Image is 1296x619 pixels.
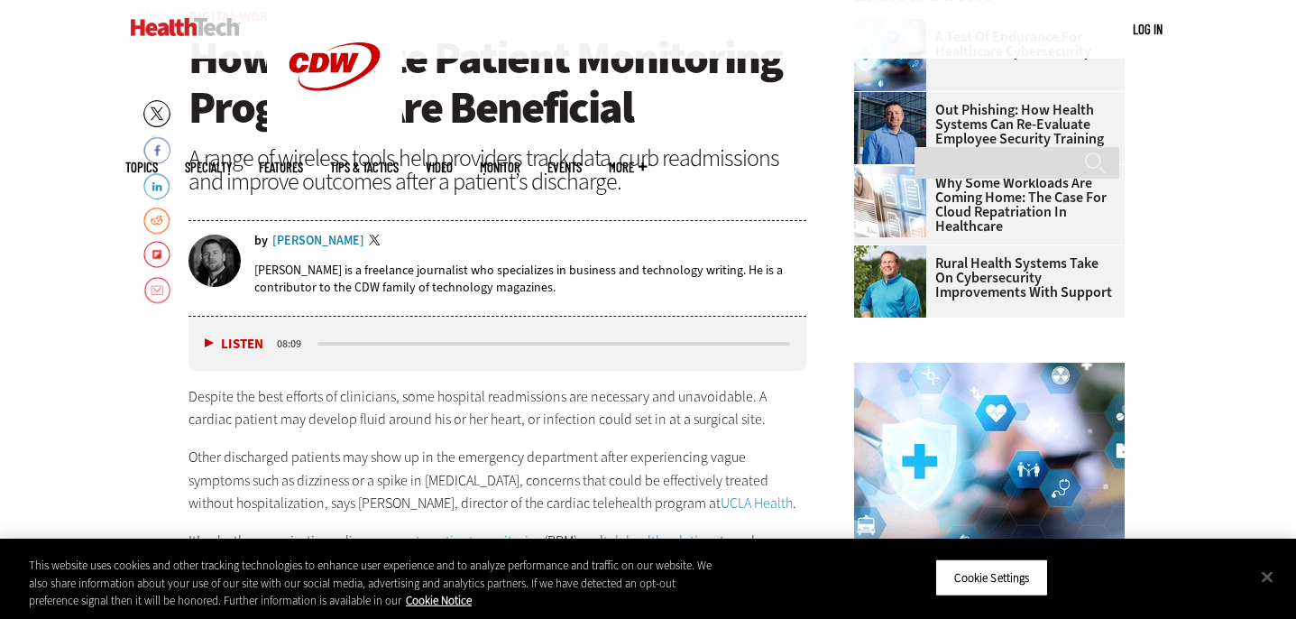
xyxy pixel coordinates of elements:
a: Electronic health records [854,165,935,180]
a: Twitter [369,235,385,249]
img: Jim Roeder [854,245,926,318]
a: MonITor [480,161,520,174]
p: [PERSON_NAME] is a freelance journalist who specializes in business and technology writing. He is... [254,262,807,296]
div: This website uses cookies and other tracking technologies to enhance user experience and to analy... [29,557,712,610]
a: Why Some Workloads Are Coming Home: The Case for Cloud Repatriation in Healthcare [854,176,1114,234]
a: CDW [267,119,402,138]
a: Events [547,161,582,174]
span: Topics [125,161,158,174]
a: UCLA Health [721,494,793,513]
span: More [609,161,647,174]
a: remote patient monitoring [384,531,544,550]
a: Jim Roeder [854,245,935,260]
a: Log in [1133,21,1163,37]
button: Cookie Settings [935,559,1048,596]
a: telehealth solutions [603,531,720,550]
p: Despite the best efforts of clinicians, some hospital readmissions are necessary and unavoidable.... [188,385,807,431]
button: Listen [205,337,263,351]
img: Healthcare cybersecurity [854,363,1125,566]
a: More information about your privacy [406,593,472,608]
span: by [254,235,268,247]
span: Specialty [185,161,232,174]
p: Other discharged patients may show up in the emergency department after experiencing vague sympto... [188,446,807,515]
a: [PERSON_NAME] [272,235,364,247]
button: Close [1247,557,1287,596]
img: Electronic health records [854,165,926,237]
a: Rural Health Systems Take On Cybersecurity Improvements with Support [854,256,1114,300]
a: Video [426,161,453,174]
div: duration [274,336,315,352]
div: User menu [1133,20,1163,39]
a: Tips & Tactics [330,161,399,174]
div: media player [188,317,807,371]
a: Features [259,161,303,174]
img: Home [131,18,240,36]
